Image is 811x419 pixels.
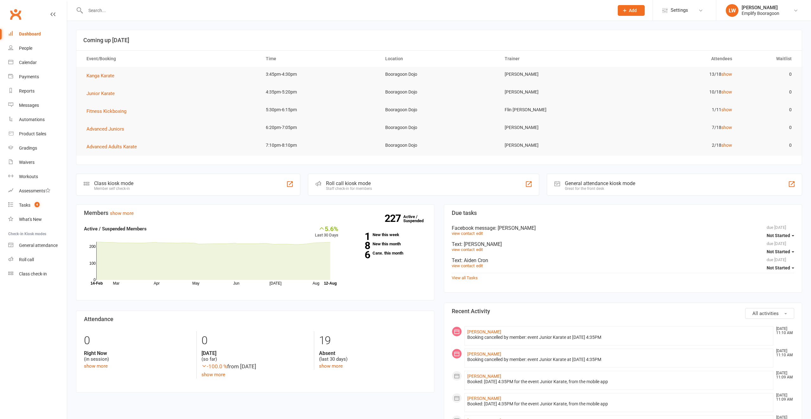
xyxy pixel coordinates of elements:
[467,357,770,362] div: Booking cancelled by member: event Junior Karate at [DATE] 4:35PM
[84,210,426,216] h3: Members
[19,257,34,262] div: Roll call
[452,308,794,314] h3: Recent Activity
[84,6,610,15] input: Search...
[618,5,645,16] button: Add
[201,331,309,350] div: 0
[86,72,119,80] button: Kanga Karate
[8,55,67,70] a: Calendar
[452,247,475,252] a: view contact
[499,102,618,117] td: Flin [PERSON_NAME]
[499,120,618,135] td: [PERSON_NAME]
[461,257,488,263] span: : Aiden Cron
[315,225,338,232] div: 5.6%
[403,210,431,228] a: 227Active / Suspended
[260,138,380,153] td: 7:10pm-8:10pm
[348,242,426,246] a: 8New this month
[260,102,380,117] td: 5:30pm-6:15pm
[385,214,403,223] strong: 227
[19,74,39,79] div: Payments
[8,113,67,127] a: Automations
[499,85,618,100] td: [PERSON_NAME]
[565,180,635,186] div: General attendance kiosk mode
[19,117,45,122] div: Automations
[201,350,309,362] div: (so far)
[8,253,67,267] a: Roll call
[452,241,794,247] div: Text
[8,127,67,141] a: Product Sales
[19,88,35,93] div: Reports
[86,108,126,114] span: Fitness Kickboxing
[348,232,370,241] strong: 1
[773,393,794,402] time: [DATE] 11:09 AM
[721,72,732,77] a: show
[319,350,426,356] strong: Absent
[8,155,67,170] a: Waivers
[767,262,794,274] button: Not Started
[94,180,133,186] div: Class kiosk mode
[84,331,192,350] div: 0
[752,311,779,316] span: All activities
[467,329,501,334] a: [PERSON_NAME]
[738,102,798,117] td: 0
[499,67,618,82] td: [PERSON_NAME]
[84,363,108,369] a: show more
[767,246,794,257] button: Not Started
[19,174,38,179] div: Workouts
[738,120,798,135] td: 0
[19,160,35,165] div: Waivers
[35,202,40,207] span: 4
[319,350,426,362] div: (last 30 days)
[499,51,618,67] th: Trainer
[201,362,309,371] div: from [DATE]
[86,126,124,132] span: Advanced Juniors
[773,327,794,335] time: [DATE] 11:10 AM
[86,91,115,96] span: Junior Karate
[8,6,23,22] a: Clubworx
[86,143,141,151] button: Advanced Adults Karate
[461,241,502,247] span: : [PERSON_NAME]
[8,70,67,84] a: Payments
[319,363,343,369] a: show more
[467,379,770,384] div: Booked: [DATE] 4:35PM for the event Junior Karate, from the mobile app
[326,186,372,191] div: Staff check-in for members
[742,10,779,16] div: Emplify Booragoon
[19,131,46,136] div: Product Sales
[721,89,732,94] a: show
[84,350,192,356] strong: Right Now
[8,184,67,198] a: Assessments
[452,263,475,268] a: view contact
[738,138,798,153] td: 0
[767,230,794,241] button: Not Started
[201,363,227,370] span: -100.0 %
[348,250,370,260] strong: 6
[260,51,380,67] th: Time
[495,225,536,231] span: : [PERSON_NAME]
[467,374,501,379] a: [PERSON_NAME]
[319,331,426,350] div: 19
[84,350,192,362] div: (in session)
[726,4,738,17] div: LW
[8,238,67,253] a: General attendance kiosk mode
[81,51,260,67] th: Event/Booking
[19,203,30,208] div: Tasks
[8,98,67,113] a: Messages
[738,67,798,82] td: 0
[476,263,483,268] a: edit
[19,188,50,193] div: Assessments
[19,243,58,248] div: General attendance
[738,85,798,100] td: 0
[84,226,147,232] strong: Active / Suspended Members
[315,225,338,239] div: Last 30 Days
[767,249,790,254] span: Not Started
[19,145,37,151] div: Gradings
[565,186,635,191] div: Great for the front desk
[8,267,67,281] a: Class kiosk mode
[8,141,67,155] a: Gradings
[618,67,738,82] td: 13/18
[467,335,770,340] div: Booking cancelled by member: event Junior Karate at [DATE] 4:35PM
[260,85,380,100] td: 4:35pm-5:20pm
[19,60,37,65] div: Calendar
[380,102,499,117] td: Booragoon Dojo
[745,308,794,319] button: All activities
[201,372,225,377] a: show more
